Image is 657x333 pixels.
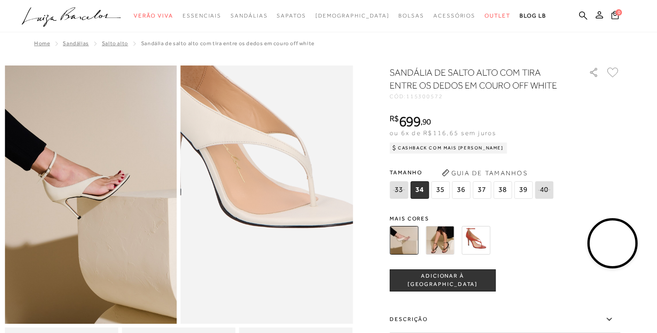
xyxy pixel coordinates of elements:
[390,114,399,123] i: R$
[535,181,553,199] span: 40
[390,226,418,255] img: SANDÁLIA DE SALTO ALTO COM TIRA ENTRE OS DEDOS EM COURO OFF WHITE
[390,216,620,221] span: Mais cores
[315,7,390,24] a: noSubCategoriesText
[134,7,173,24] a: categoryNavScreenReaderText
[390,181,408,199] span: 33
[520,12,546,19] span: BLOG LB
[134,12,173,19] span: Verão Viva
[493,181,512,199] span: 38
[390,166,556,179] span: Tamanho
[616,9,622,16] span: 0
[431,181,450,199] span: 35
[390,272,495,288] span: ADICIONAR À [GEOGRAPHIC_DATA]
[433,12,475,19] span: Acessórios
[420,118,431,126] i: ,
[452,181,470,199] span: 36
[485,7,510,24] a: categoryNavScreenReaderText
[433,7,475,24] a: categoryNavScreenReaderText
[183,12,221,19] span: Essenciais
[390,269,496,291] button: ADICIONAR À [GEOGRAPHIC_DATA]
[390,143,507,154] div: Cashback com Mais [PERSON_NAME]
[462,226,490,255] img: SANDÁLIA DE SALTO ALTO COM TIRA ENTRE OS DEDOS EM COURO VERMELHO CAIENA
[183,7,221,24] a: categoryNavScreenReaderText
[426,226,454,255] img: SANDÁLIA DE SALTO ALTO COM TIRA ENTRE OS DEDOS EM COURO PRETO
[34,40,50,47] a: Home
[63,40,89,47] a: SANDÁLIAS
[398,12,424,19] span: Bolsas
[315,12,390,19] span: [DEMOGRAPHIC_DATA]
[141,40,314,47] span: SANDÁLIA DE SALTO ALTO COM TIRA ENTRE OS DEDOS EM COURO OFF WHITE
[390,94,574,99] div: CÓD:
[390,129,496,137] span: ou 6x de R$116,65 sem juros
[422,117,431,126] span: 90
[102,40,128,47] a: Salto Alto
[520,7,546,24] a: BLOG LB
[277,7,306,24] a: categoryNavScreenReaderText
[231,7,267,24] a: categoryNavScreenReaderText
[398,7,424,24] a: categoryNavScreenReaderText
[5,65,177,324] img: image
[231,12,267,19] span: Sandálias
[473,181,491,199] span: 37
[609,10,621,23] button: 0
[514,181,533,199] span: 39
[406,93,443,100] span: 115300572
[390,66,562,92] h1: SANDÁLIA DE SALTO ALTO COM TIRA ENTRE OS DEDOS EM COURO OFF WHITE
[390,306,620,333] label: Descrição
[410,181,429,199] span: 34
[485,12,510,19] span: Outlet
[277,12,306,19] span: Sapatos
[399,113,420,130] span: 699
[438,166,531,180] button: Guia de Tamanhos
